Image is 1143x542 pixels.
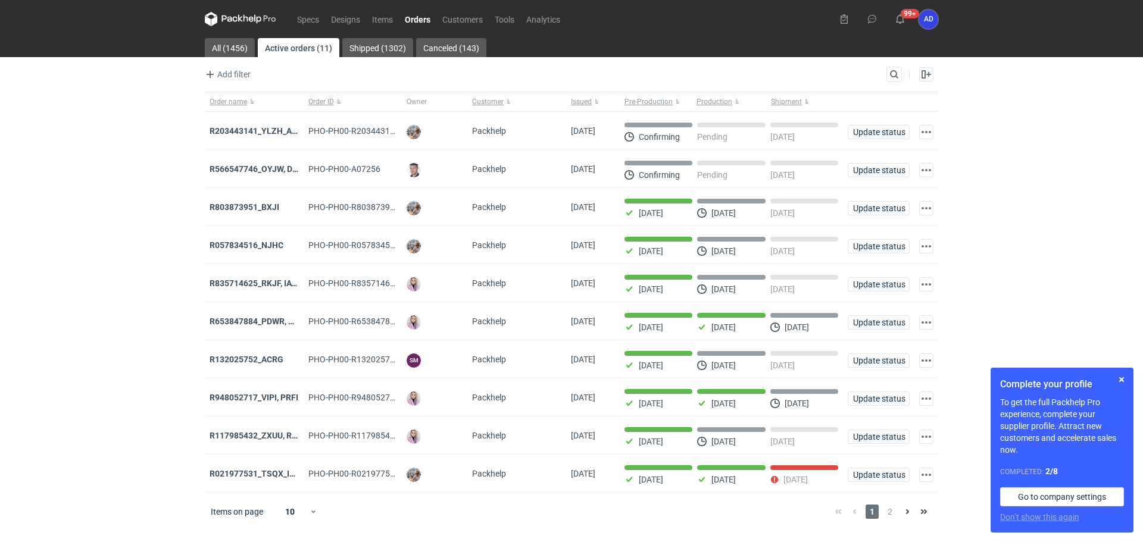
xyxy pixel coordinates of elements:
[853,394,904,403] span: Update status
[711,361,736,370] p: [DATE]
[697,97,732,106] span: Production
[1000,377,1124,391] h1: Complete your profile
[711,246,736,256] p: [DATE]
[624,97,673,106] span: Pre-Production
[571,97,592,106] span: Issued
[571,431,595,440] span: 05/09/2025
[919,10,938,29] div: Anita Dolczewska
[436,12,489,26] a: Customers
[210,164,492,174] strong: R566547746_OYJW, DJBN, GRPP, KNRI, OYBW, UUIL
[848,468,910,482] button: Update status
[711,322,736,332] p: [DATE]
[210,97,247,106] span: Order name
[848,277,910,292] button: Update status
[853,356,904,365] span: Update status
[711,208,736,218] p: [DATE]
[472,469,506,478] span: Packhelp
[407,163,421,177] img: Maciej Sikora
[571,393,595,402] span: 10/09/2025
[472,431,506,440] span: Packhelp
[210,317,333,326] a: R653847884_PDWR, OHJS, IVNK
[853,471,904,479] span: Update status
[210,126,310,136] a: R203443141_YLZH_AHYW
[210,431,335,440] strong: R117985432_ZXUU, RNMV, VLQR
[770,284,795,294] p: [DATE]
[848,315,910,330] button: Update status
[472,317,506,326] span: Packhelp
[711,399,736,408] p: [DATE]
[308,355,425,364] span: PHO-PH00-R132025752_ACRG
[571,278,595,288] span: 15/09/2025
[571,355,595,364] span: 11/09/2025
[202,67,251,82] button: Add filter
[571,126,595,136] span: 23/09/2025
[210,164,492,174] a: R566547746_OYJW, DJBN, [PERSON_NAME], [PERSON_NAME], OYBW, UUIL
[489,12,520,26] a: Tools
[308,317,517,326] span: PHO-PH00-R653847884_PDWR,-OHJS,-IVNK
[308,126,450,136] span: PHO-PH00-R203443141_YLZH_AHYW
[853,128,904,136] span: Update status
[210,202,279,212] strong: R803873951_BXJI
[919,430,933,444] button: Actions
[919,468,933,482] button: Actions
[853,318,904,327] span: Update status
[472,278,506,288] span: Packhelp
[308,240,425,250] span: PHO-PH00-R057834516_NJHC
[848,391,910,406] button: Update status
[771,97,802,106] span: Shipment
[639,284,663,294] p: [DATE]
[639,437,663,446] p: [DATE]
[919,353,933,368] button: Actions
[325,12,366,26] a: Designs
[472,164,506,174] span: Packhelp
[472,202,506,212] span: Packhelp
[210,355,283,364] a: R132025752_ACRG
[785,399,809,408] p: [DATE]
[520,12,566,26] a: Analytics
[1000,396,1124,456] p: To get the full Packhelp Pro experience, complete your supplier profile. Attract new customers an...
[1000,511,1079,523] button: Don’t show this again
[399,12,436,26] a: Orders
[887,67,925,82] input: Search
[783,475,808,484] p: [DATE]
[866,505,879,519] span: 1
[853,280,904,289] span: Update status
[407,97,427,106] span: Owner
[769,92,843,111] button: Shipment
[711,475,736,484] p: [DATE]
[566,92,620,111] button: Issued
[848,125,910,139] button: Update status
[211,506,263,518] span: Items on page
[891,10,910,29] button: 99+
[291,12,325,26] a: Specs
[694,92,769,111] button: Production
[919,239,933,253] button: Actions
[639,170,680,180] p: Confirming
[639,246,663,256] p: [DATE]
[308,393,441,402] span: PHO-PH00-R948052717_VIPI,-PRFI
[308,164,380,174] span: PHO-PH00-A07256
[770,246,795,256] p: [DATE]
[210,469,307,478] strong: R021977531_TSQX_IDUW
[472,393,506,402] span: Packhelp
[342,38,413,57] a: Shipped (1302)
[919,125,933,139] button: Actions
[785,322,809,332] p: [DATE]
[472,97,504,106] span: Customer
[210,393,298,402] a: R948052717_VIPI, PRFI
[1000,465,1124,478] div: Completed:
[308,202,421,212] span: PHO-PH00-R803873951_BXJI
[407,353,421,368] figcaption: SM
[571,469,595,478] span: 01/09/2025
[571,164,595,174] span: 19/09/2025
[210,278,349,288] strong: R835714625_RKJF, IAVU, SFPF, TXLA
[853,204,904,212] span: Update status
[883,505,897,519] span: 2
[467,92,566,111] button: Customer
[853,242,904,250] span: Update status
[472,126,506,136] span: Packhelp
[919,277,933,292] button: Actions
[620,92,694,111] button: Pre-Production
